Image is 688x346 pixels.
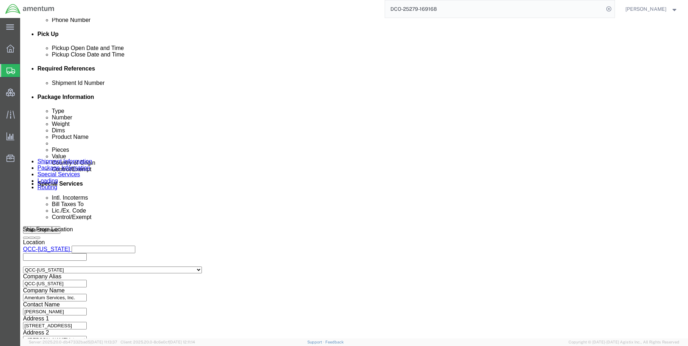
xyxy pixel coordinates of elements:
[569,339,679,345] span: Copyright © [DATE]-[DATE] Agistix Inc., All Rights Reserved
[169,340,195,344] span: [DATE] 12:11:14
[325,340,344,344] a: Feedback
[5,4,55,14] img: logo
[625,5,666,13] span: Ray Cheatteam
[121,340,195,344] span: Client: 2025.20.0-8c6e0cf
[29,340,117,344] span: Server: 2025.20.0-db47332bad5
[20,18,688,338] iframe: FS Legacy Container
[385,0,604,18] input: Search for shipment number, reference number
[625,5,678,13] button: [PERSON_NAME]
[307,340,325,344] a: Support
[90,340,117,344] span: [DATE] 11:13:37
